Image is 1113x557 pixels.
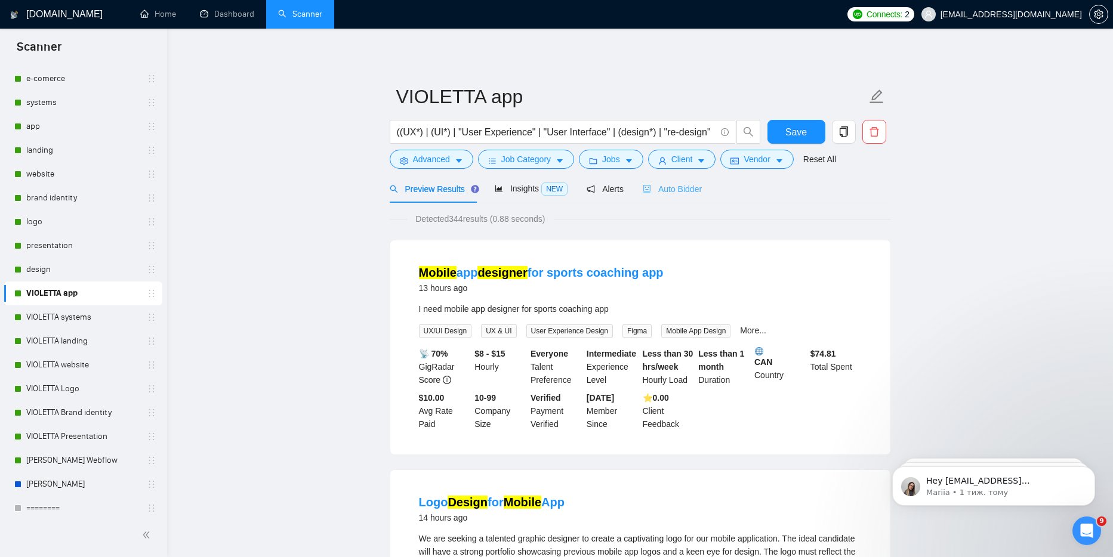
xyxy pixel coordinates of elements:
[905,8,909,21] span: 2
[10,5,19,24] img: logo
[147,360,156,370] span: holder
[147,479,156,489] span: holder
[147,312,156,322] span: holder
[26,353,140,377] a: VIOLETTA website
[147,193,156,203] span: holder
[147,122,156,131] span: holder
[147,217,156,227] span: holder
[200,9,254,19] a: dashboardDashboard
[26,496,140,520] a: ========
[26,401,140,425] a: VIOLETTA Brand identity
[1072,516,1101,545] iframe: Intercom live chat
[147,74,156,83] span: holder
[1089,5,1108,24] button: setting
[147,456,156,465] span: holder
[26,281,140,305] a: VIOLETTA app
[26,115,140,138] a: app
[147,146,156,155] span: holder
[26,186,140,210] a: brand identity
[147,289,156,298] span: holder
[147,503,156,513] span: holder
[1089,10,1108,19] a: setting
[142,529,154,541] span: double-left
[26,67,140,91] a: e-comerce
[867,8,902,21] span: Connects:
[26,210,140,234] a: logo
[853,10,862,19] img: upwork-logo.png
[26,234,140,258] a: presentation
[26,329,140,353] a: VIOLETTA landing
[147,384,156,394] span: holder
[147,241,156,250] span: holder
[874,441,1113,525] iframe: Intercom notifications повідомлення
[1090,10,1108,19] span: setting
[26,138,140,162] a: landing
[147,98,156,107] span: holder
[26,448,140,472] a: [PERSON_NAME] Webflow
[278,9,322,19] a: searchScanner
[26,305,140,329] a: VIOLETTA systems
[924,10,933,18] span: user
[26,258,140,281] a: design
[26,377,140,401] a: VIOLETTA Logo
[26,472,140,496] a: [PERSON_NAME]
[147,408,156,417] span: holder
[7,38,71,63] span: Scanner
[26,91,140,115] a: systems
[26,425,140,448] a: VIOLETTA Presentation
[147,265,156,274] span: holder
[147,169,156,179] span: holder
[26,162,140,186] a: website
[147,336,156,346] span: holder
[140,9,176,19] a: homeHome
[147,432,156,441] span: holder
[1097,516,1106,526] span: 9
